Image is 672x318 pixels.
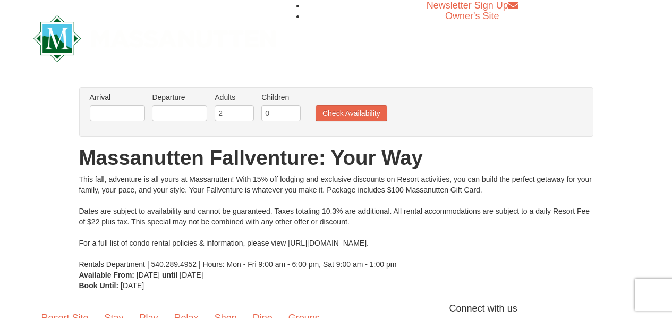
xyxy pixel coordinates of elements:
p: Connect with us [33,302,639,316]
label: Departure [152,92,207,103]
span: [DATE] [121,281,144,290]
a: Massanutten Resort [33,24,277,49]
a: Owner's Site [445,11,499,21]
strong: until [162,271,178,279]
button: Check Availability [316,105,387,121]
div: This fall, adventure is all yours at Massanutten! With 15% off lodging and exclusive discounts on... [79,174,593,270]
strong: Available From: [79,271,135,279]
span: [DATE] [180,271,203,279]
label: Adults [215,92,254,103]
span: [DATE] [137,271,160,279]
h1: Massanutten Fallventure: Your Way [79,147,593,169]
label: Arrival [90,92,145,103]
img: Massanutten Resort Logo [33,15,277,62]
label: Children [261,92,301,103]
strong: Book Until: [79,281,119,290]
